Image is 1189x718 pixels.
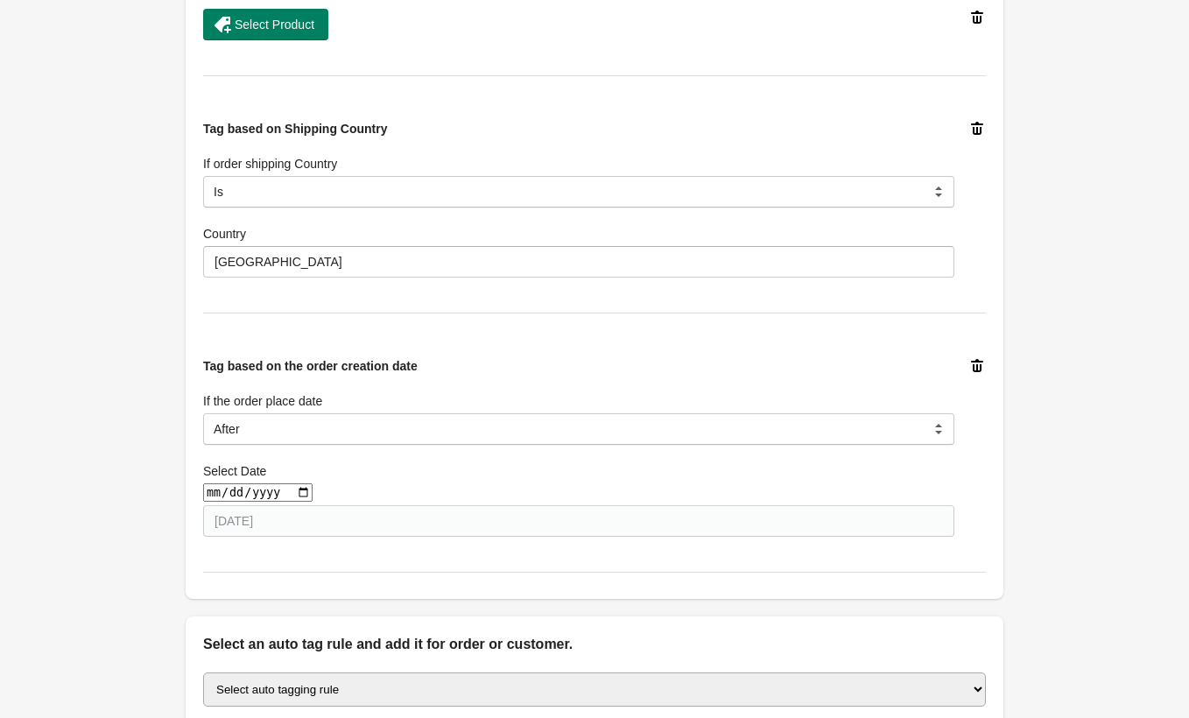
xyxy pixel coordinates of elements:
h2: Select an auto tag rule and add it for order or customer. [203,634,986,655]
span: Select Product [235,18,314,32]
span: Tag based on the order creation date [203,359,418,373]
label: If the order place date [203,392,322,410]
button: Select Product [203,9,328,40]
input: Country [203,246,954,278]
span: Tag based on Shipping Country [203,122,388,136]
span: Select Date [203,464,266,478]
label: If order shipping Country [203,155,337,172]
label: Country [203,225,246,243]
